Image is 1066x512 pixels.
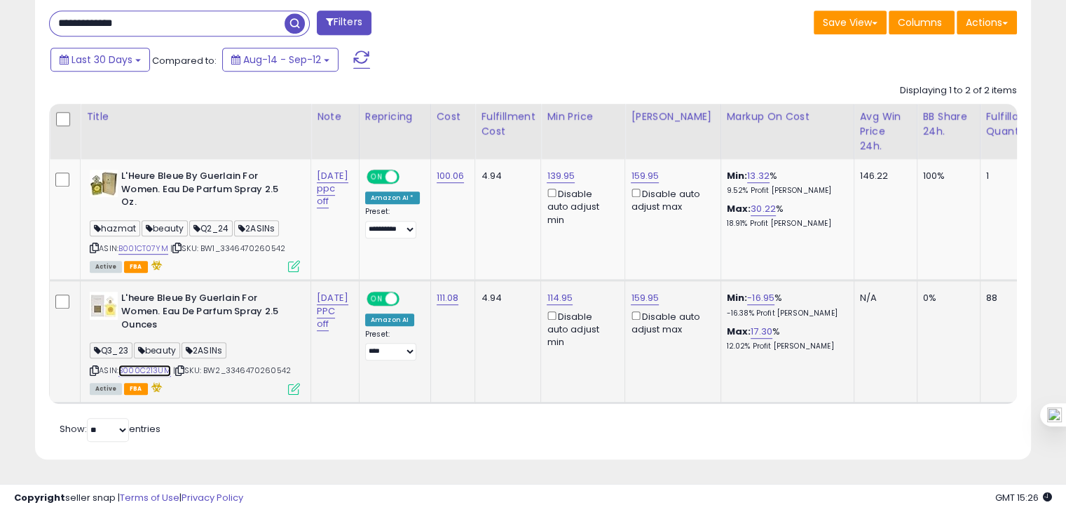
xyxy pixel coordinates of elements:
button: Filters [317,11,371,35]
span: | SKU: BW1_3346470260542 [170,243,285,254]
i: hazardous material [148,382,163,392]
img: 41SYdJhZJuL._SL40_.jpg [90,292,118,320]
a: 111.08 [437,291,459,305]
span: OFF [397,171,420,183]
div: 0% [923,292,969,304]
span: Q3_23 [90,342,132,358]
b: Max: [727,325,751,338]
p: -16.38% Profit [PERSON_NAME] [727,309,843,318]
a: [DATE] PPC off [317,291,348,330]
a: 13.32 [747,169,770,183]
span: FBA [124,383,148,395]
div: [PERSON_NAME] [631,109,714,124]
span: 2025-10-13 15:26 GMT [995,491,1052,504]
p: 12.02% Profit [PERSON_NAME] [727,342,843,351]
button: Actions [957,11,1017,34]
div: Disable auto adjust max [631,309,709,336]
div: Preset: [365,207,420,238]
div: N/A [860,292,906,304]
div: Cost [437,109,470,124]
span: All listings currently available for purchase on Amazon [90,261,122,273]
div: Avg Win Price 24h. [860,109,911,154]
span: Q2_24 [189,220,233,236]
div: Note [317,109,353,124]
div: % [727,170,843,196]
a: Privacy Policy [182,491,243,504]
button: Save View [814,11,887,34]
a: 30.22 [751,202,776,216]
p: 18.91% Profit [PERSON_NAME] [727,219,843,229]
button: Last 30 Days [50,48,150,72]
div: Disable auto adjust min [547,309,614,349]
b: Max: [727,202,751,215]
div: BB Share 24h. [923,109,974,139]
div: Repricing [365,109,425,124]
span: Columns [898,15,942,29]
div: ASIN: [90,170,300,271]
span: 2ASINs [182,342,226,358]
div: Displaying 1 to 2 of 2 items [900,84,1017,97]
strong: Copyright [14,491,65,504]
a: 114.95 [547,291,573,305]
a: 139.95 [547,169,575,183]
div: Title [86,109,305,124]
div: Disable auto adjust min [547,186,614,227]
span: beauty [134,342,180,358]
a: -16.95 [747,291,774,305]
div: 1 [986,170,1030,182]
span: ON [368,171,385,183]
div: Disable auto adjust max [631,186,709,213]
span: Last 30 Days [71,53,132,67]
b: Min: [727,169,748,182]
a: B000C213UM [118,365,171,377]
b: Min: [727,291,748,304]
span: All listings currently available for purchase on Amazon [90,383,122,395]
div: Fulfillment Cost [481,109,535,139]
a: Terms of Use [120,491,179,504]
div: ASIN: [90,292,300,393]
button: Columns [889,11,955,34]
i: hazardous material [148,260,163,270]
div: Min Price [547,109,619,124]
a: B001CT07YM [118,243,168,255]
div: Amazon AI * [365,191,420,204]
div: 100% [923,170,969,182]
div: % [727,325,843,351]
a: [DATE] ppc off [317,169,348,208]
a: 159.95 [631,291,659,305]
span: ON [368,293,385,305]
div: Markup on Cost [727,109,848,124]
img: 41tK3UlQ9qL._SL40_.jpg [90,170,118,197]
span: FBA [124,261,148,273]
span: Show: entries [60,422,160,436]
span: hazmat [90,220,140,236]
b: L'Heure Bleue By Guerlain For Women. Eau De Parfum Spray 2.5 Oz. [121,170,292,213]
div: Fulfillable Quantity [986,109,1034,139]
span: Compared to: [152,54,217,67]
p: 9.52% Profit [PERSON_NAME] [727,186,843,196]
div: Amazon AI [365,314,414,326]
div: 4.94 [481,170,530,182]
th: The percentage added to the cost of goods (COGS) that forms the calculator for Min & Max prices. [720,104,854,159]
div: 4.94 [481,292,530,304]
div: 146.22 [860,170,906,182]
a: 17.30 [751,325,772,339]
span: 2ASINs [234,220,279,236]
img: one_i.png [1047,407,1062,422]
span: | SKU: BW2_3346470260542 [173,365,291,376]
div: % [727,292,843,318]
b: L'heure Bleue By Guerlain For Women. Eau De Parfum Spray 2.5 Ounces [121,292,292,335]
div: % [727,203,843,229]
span: beauty [142,220,188,236]
div: 88 [986,292,1030,304]
div: Preset: [365,330,420,361]
a: 100.06 [437,169,465,183]
div: seller snap | | [14,492,243,505]
span: Aug-14 - Sep-12 [243,53,321,67]
button: Aug-14 - Sep-12 [222,48,339,72]
a: 159.95 [631,169,659,183]
span: OFF [397,293,420,305]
